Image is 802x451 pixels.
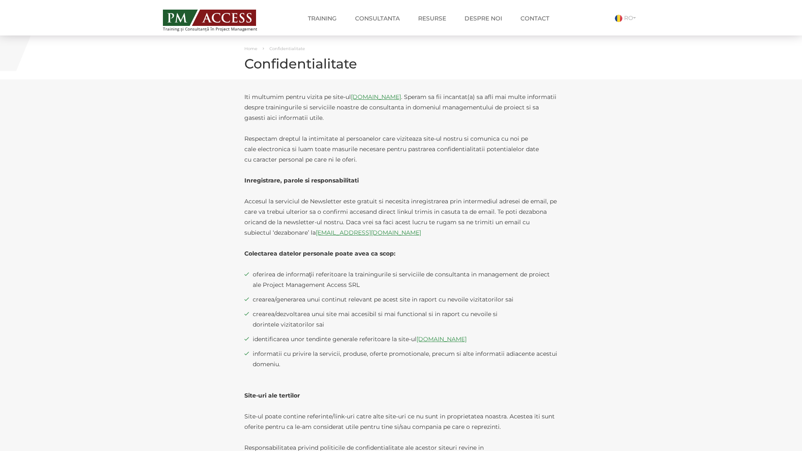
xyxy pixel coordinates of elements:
span: identificarea unor tendinte generale referitoare la site-ul [253,334,558,345]
a: [DOMAIN_NAME] [351,93,401,101]
span: crearea/dezvoltarea unui site mai accesibil si mai functional si in raport cu nevoile si dorintel... [253,309,558,330]
a: [EMAIL_ADDRESS][DOMAIN_NAME] [316,229,421,236]
span: Confidentialitate [269,46,305,51]
strong: Colectarea datelor personale poate avea ca scop: [244,250,396,257]
span: crearea/generarea unui continut relevant pe acest site in raport cu nevoile vizitatorilor sai [253,294,558,305]
span: oferirea de informaţii referitoare la trainingurile si serviciile de consultanta in management de... [253,269,558,290]
a: Training [302,10,343,27]
a: RO [615,14,639,22]
strong: Inregistrare, parole si responsabilitati [244,177,359,184]
p: Site-ul poate contine referinte/link-uri catre alte site-uri ce nu sunt in proprietatea noastra. ... [244,411,558,432]
p: Accesul la serviciul de Newsletter este gratuit si necesita inregistrarea prin intermediul adrese... [244,196,558,238]
h1: Confidentialitate [244,56,558,71]
strong: Site-uri ale tertilor [244,392,300,399]
p: Respectam dreptul la intimitate al persoanelor care viziteaza site-ul nostru si comunica cu noi p... [244,134,558,165]
a: Consultanta [349,10,406,27]
a: Training și Consultanță în Project Management [163,7,273,31]
a: Resurse [412,10,452,27]
img: PM ACCESS - Echipa traineri si consultanti certificati PMP: Narciss Popescu, Mihai Olaru, Monica ... [163,10,256,26]
span: Training și Consultanță în Project Management [163,27,273,31]
p: Iti multumim pentru vizita pe site-ul . Speram sa fii incantat(a) sa afli mai multe informatii de... [244,92,558,123]
a: Contact [514,10,556,27]
a: Home [244,46,257,51]
a: [DOMAIN_NAME] [416,335,467,343]
img: Romana [615,15,622,22]
a: Despre noi [458,10,508,27]
span: informatii cu privire la servicii, produse, oferte promotionale, precum si alte informatii adiace... [253,349,558,370]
